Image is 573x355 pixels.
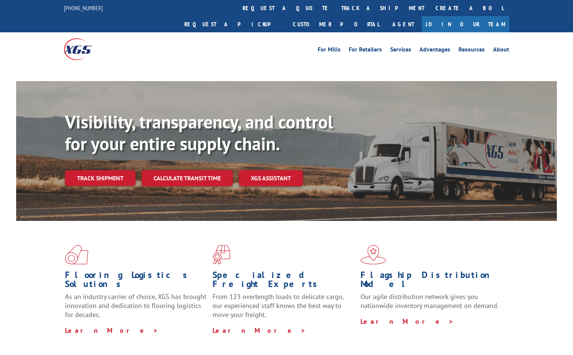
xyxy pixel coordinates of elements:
[385,16,422,32] a: Agent
[213,245,230,264] img: xgs-icon-focused-on-flooring-red
[213,326,306,335] a: Learn More >
[213,270,354,292] h1: Specialized Freight Experts
[179,16,287,32] a: Request a pickup
[65,245,88,264] img: xgs-icon-total-supply-chain-intelligence-red
[458,47,485,55] a: Resources
[142,170,233,186] a: Calculate transit time
[360,317,454,326] a: Learn More >
[65,326,158,335] a: Learn More >
[360,245,386,264] img: xgs-icon-flagship-distribution-model-red
[390,47,411,55] a: Services
[318,47,341,55] a: For Mills
[422,16,509,32] a: Join Our Team
[493,47,509,55] a: About
[349,47,382,55] a: For Retailers
[65,270,207,292] h1: Flooring Logistics Solutions
[213,292,354,326] p: From 123 overlength loads to delicate cargo, our experienced staff knows the best way to move you...
[419,47,450,55] a: Advantages
[65,170,136,186] a: Track shipment
[65,110,333,155] b: Visibility, transparency, and control for your entire supply chain.
[287,16,385,32] a: Customer Portal
[360,292,499,310] span: Our agile distribution network gives you nationwide inventory management on demand.
[239,170,303,186] a: XGS ASSISTANT
[65,292,207,319] span: As an industry carrier of choice, XGS has brought innovation and dedication to flooring logistics...
[64,4,103,12] a: [PHONE_NUMBER]
[360,270,502,292] h1: Flagship Distribution Model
